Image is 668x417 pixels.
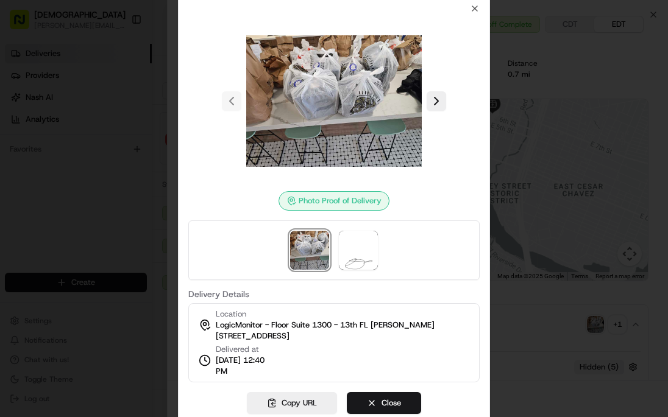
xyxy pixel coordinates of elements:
img: signature_proof_of_delivery image [339,231,378,270]
img: photo_proof_of_delivery image [290,231,329,270]
label: Delivery Details [188,290,480,298]
button: Close [347,392,421,414]
span: LogicMonitor - Floor Suite 1300 - 13th FL [PERSON_NAME] [216,320,435,331]
span: [STREET_ADDRESS] [216,331,290,342]
span: [DATE] 12:40 PM [216,355,272,377]
span: Location [216,309,246,320]
span: Delivered at [216,344,272,355]
img: photo_proof_of_delivery image [246,13,422,189]
button: Copy URL [247,392,337,414]
div: Photo Proof of Delivery [279,191,389,211]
